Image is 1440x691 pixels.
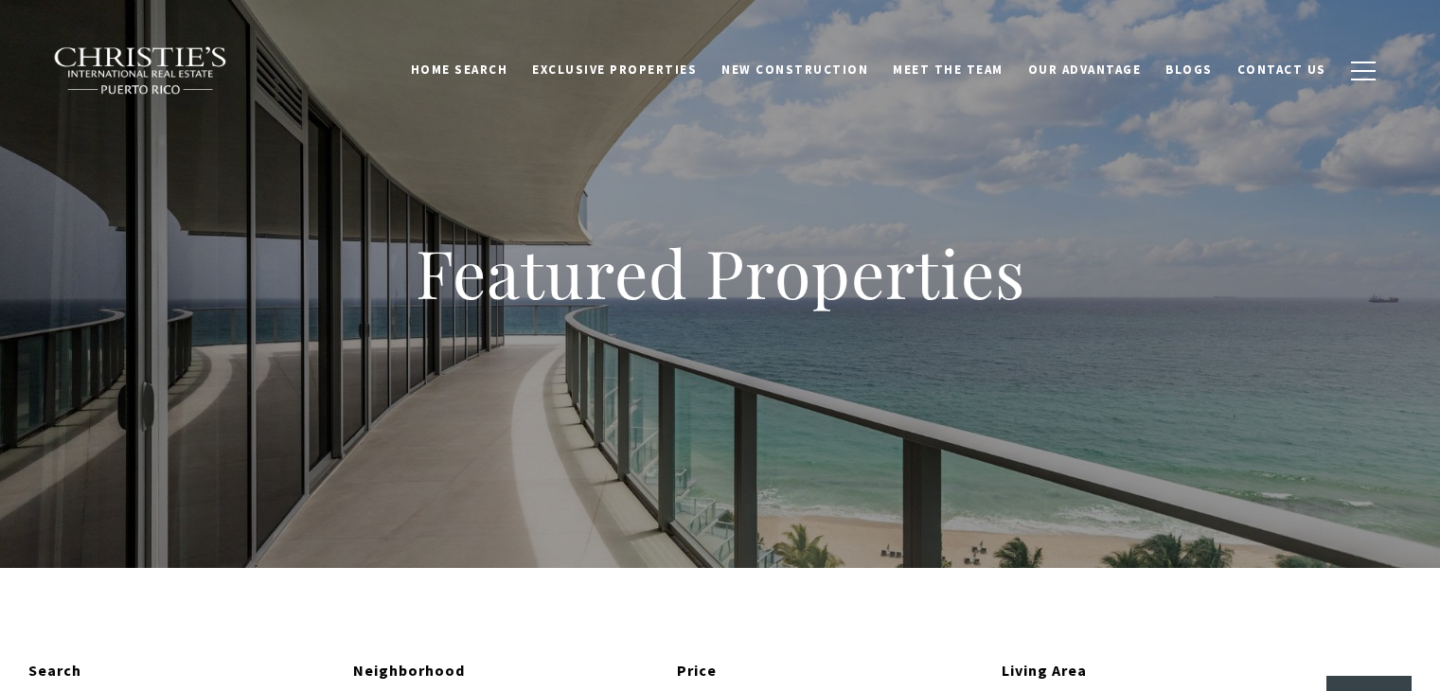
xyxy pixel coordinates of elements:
span: New Construction [721,62,868,78]
span: Contact Us [1237,62,1326,78]
a: Home Search [399,52,521,88]
a: New Construction [709,52,880,88]
a: Meet the Team [880,52,1016,88]
a: Exclusive Properties [520,52,709,88]
h1: Featured Properties [294,231,1147,314]
span: Exclusive Properties [532,62,697,78]
img: Christie's International Real Estate black text logo [53,46,229,96]
div: Price [677,659,987,683]
span: Our Advantage [1028,62,1142,78]
span: Blogs [1165,62,1213,78]
a: Our Advantage [1016,52,1154,88]
div: Neighborhood [353,659,664,683]
div: Living Area [1002,659,1312,683]
div: Search [28,659,339,683]
a: Blogs [1153,52,1225,88]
